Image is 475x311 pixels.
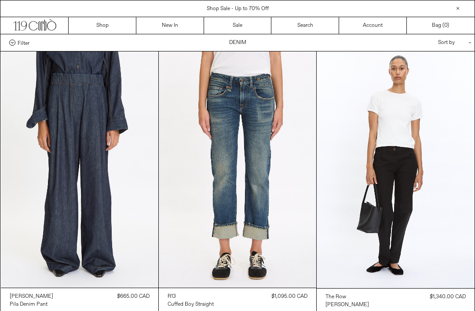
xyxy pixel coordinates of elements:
span: 0 [444,22,447,29]
a: R13 [168,293,214,300]
a: [PERSON_NAME] [10,293,53,300]
img: The Row Landias Jean [317,51,474,288]
div: Pila Denim Pant [10,301,47,308]
a: Shop Sale - Up to 70% Off [207,5,269,12]
img: R13 Cuffed Boy Straight in adelaide stretch selvedge blue [159,51,316,288]
span: ) [444,22,449,29]
a: New In [136,17,204,34]
a: Pila Denim Pant [10,300,53,308]
div: $1,340.00 CAD [430,293,466,301]
div: $665.00 CAD [117,293,150,300]
div: The Row [325,293,346,301]
div: $1,095.00 CAD [271,293,307,300]
a: Search [271,17,339,34]
span: Filter [18,40,29,46]
img: Pila Denim Pant [1,51,158,288]
a: Cuffed Boy Straight [168,300,214,308]
a: [PERSON_NAME] [325,301,369,309]
a: Bag () [407,17,475,34]
div: R13 [168,293,176,300]
a: Account [339,17,407,34]
a: Sale [204,17,272,34]
a: Shop [69,17,136,34]
a: The Row [325,293,369,301]
div: Sort by [387,34,466,51]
